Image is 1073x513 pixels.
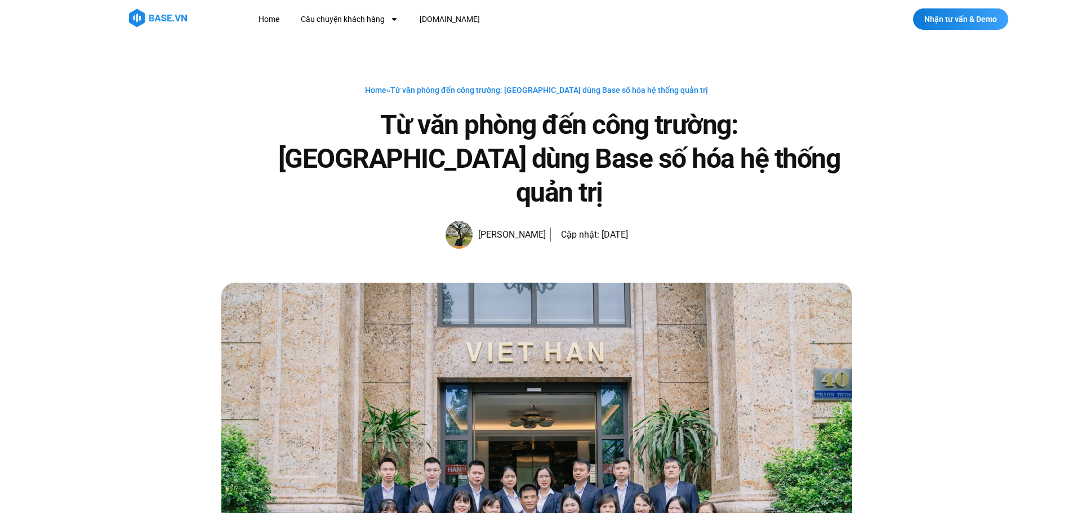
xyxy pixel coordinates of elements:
a: Home [365,86,386,95]
time: [DATE] [602,229,628,240]
a: [DOMAIN_NAME] [411,9,488,30]
span: [PERSON_NAME] [473,227,546,243]
span: Từ văn phòng đến công trường: [GEOGRAPHIC_DATA] dùng Base số hóa hệ thống quản trị [390,86,708,95]
nav: Menu [250,9,687,30]
img: Picture of Đoàn Đức [446,221,473,249]
a: Picture of Đoàn Đức [PERSON_NAME] [446,221,546,249]
a: Home [250,9,288,30]
a: Câu chuyện khách hàng [292,9,407,30]
span: Cập nhật: [561,229,599,240]
span: Nhận tư vấn & Demo [924,15,997,23]
span: » [365,86,708,95]
a: Nhận tư vấn & Demo [913,8,1008,30]
h1: Từ văn phòng đến công trường: [GEOGRAPHIC_DATA] dùng Base số hóa hệ thống quản trị [266,108,852,209]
